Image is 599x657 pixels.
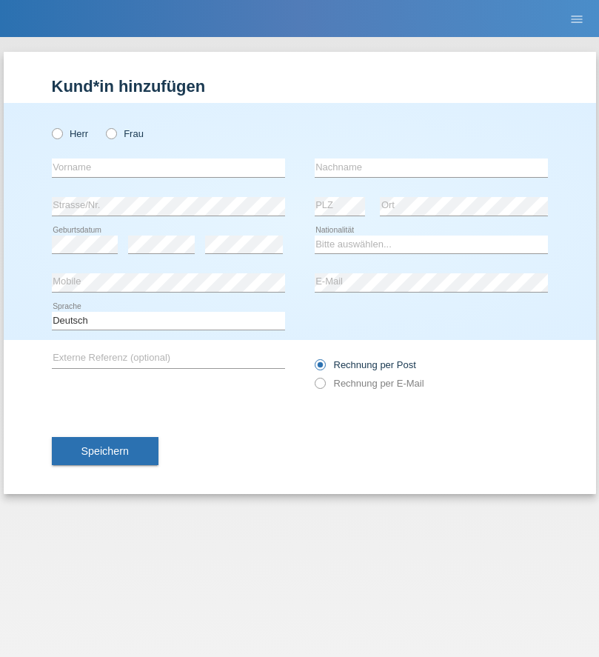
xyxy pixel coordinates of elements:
[569,12,584,27] i: menu
[315,359,324,378] input: Rechnung per Post
[315,378,324,396] input: Rechnung per E-Mail
[81,445,129,457] span: Speichern
[52,128,61,138] input: Herr
[52,128,89,139] label: Herr
[106,128,144,139] label: Frau
[315,378,424,389] label: Rechnung per E-Mail
[562,14,592,23] a: menu
[106,128,116,138] input: Frau
[52,77,548,96] h1: Kund*in hinzufügen
[315,359,416,370] label: Rechnung per Post
[52,437,158,465] button: Speichern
